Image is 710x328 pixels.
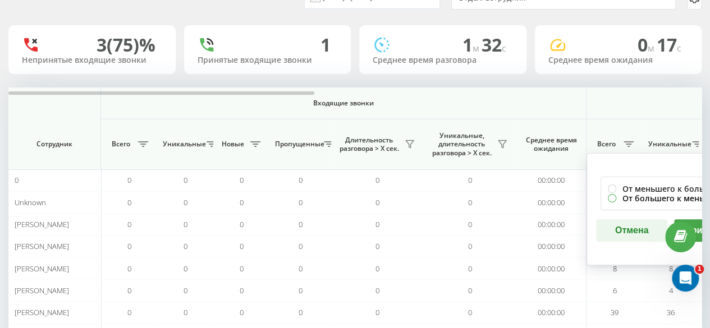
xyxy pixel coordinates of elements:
[462,33,482,57] span: 1
[613,264,617,274] span: 8
[299,219,303,229] span: 0
[516,214,587,235] td: 00:00:00
[516,302,587,324] td: 00:00:00
[677,42,681,54] span: c
[669,285,673,295] span: 4
[240,241,244,251] span: 0
[468,285,472,295] span: 0
[15,197,46,207] span: Unknown
[648,140,689,149] span: Уникальные
[375,219,379,229] span: 0
[667,307,675,317] span: 36
[373,56,513,65] div: Среднее время разговора
[468,219,472,229] span: 0
[299,197,303,207] span: 0
[516,257,587,279] td: 00:00:00
[672,265,699,292] iframe: Intercom live chat
[548,56,689,65] div: Среднее время ожидания
[375,197,379,207] span: 0
[184,175,187,185] span: 0
[429,131,494,158] span: Уникальные, длительность разговора > Х сек.
[127,241,131,251] span: 0
[299,307,303,317] span: 0
[613,285,617,295] span: 6
[240,307,244,317] span: 0
[15,264,69,274] span: [PERSON_NAME]
[15,307,69,317] span: [PERSON_NAME]
[657,33,681,57] span: 17
[184,241,187,251] span: 0
[375,285,379,295] span: 0
[240,264,244,274] span: 0
[375,307,379,317] span: 0
[130,99,557,108] span: Входящие звонки
[219,140,247,149] span: Новые
[375,264,379,274] span: 0
[127,219,131,229] span: 0
[15,285,69,295] span: [PERSON_NAME]
[240,285,244,295] span: 0
[127,307,131,317] span: 0
[184,219,187,229] span: 0
[320,34,331,56] div: 1
[611,307,619,317] span: 39
[516,191,587,213] td: 00:00:00
[240,219,244,229] span: 0
[468,241,472,251] span: 0
[184,197,187,207] span: 0
[516,235,587,257] td: 00:00:00
[502,42,506,54] span: c
[695,265,704,274] span: 1
[275,140,320,149] span: Пропущенные
[468,264,472,274] span: 0
[127,264,131,274] span: 0
[15,219,69,229] span: [PERSON_NAME]
[669,264,673,274] span: 8
[18,140,91,149] span: Сотрудник
[198,56,338,65] div: Принятые входящие звонки
[375,175,379,185] span: 0
[97,34,155,56] div: 3 (75)%
[468,307,472,317] span: 0
[107,140,135,149] span: Всего
[184,264,187,274] span: 0
[299,264,303,274] span: 0
[648,42,657,54] span: м
[516,169,587,191] td: 00:00:00
[299,241,303,251] span: 0
[127,175,131,185] span: 0
[473,42,482,54] span: м
[482,33,506,57] span: 32
[337,136,401,153] span: Длительность разговора > Х сек.
[240,197,244,207] span: 0
[468,197,472,207] span: 0
[240,175,244,185] span: 0
[184,285,187,295] span: 0
[22,56,162,65] div: Непринятые входящие звонки
[638,33,657,57] span: 0
[299,285,303,295] span: 0
[15,241,69,251] span: [PERSON_NAME]
[127,197,131,207] span: 0
[15,175,19,185] span: 0
[299,175,303,185] span: 0
[127,285,131,295] span: 0
[163,140,203,149] span: Уникальные
[375,241,379,251] span: 0
[525,136,578,153] span: Среднее время ожидания
[468,175,472,185] span: 0
[596,219,667,242] button: Отмена
[592,140,620,149] span: Всего
[184,307,187,317] span: 0
[516,280,587,302] td: 00:00:00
